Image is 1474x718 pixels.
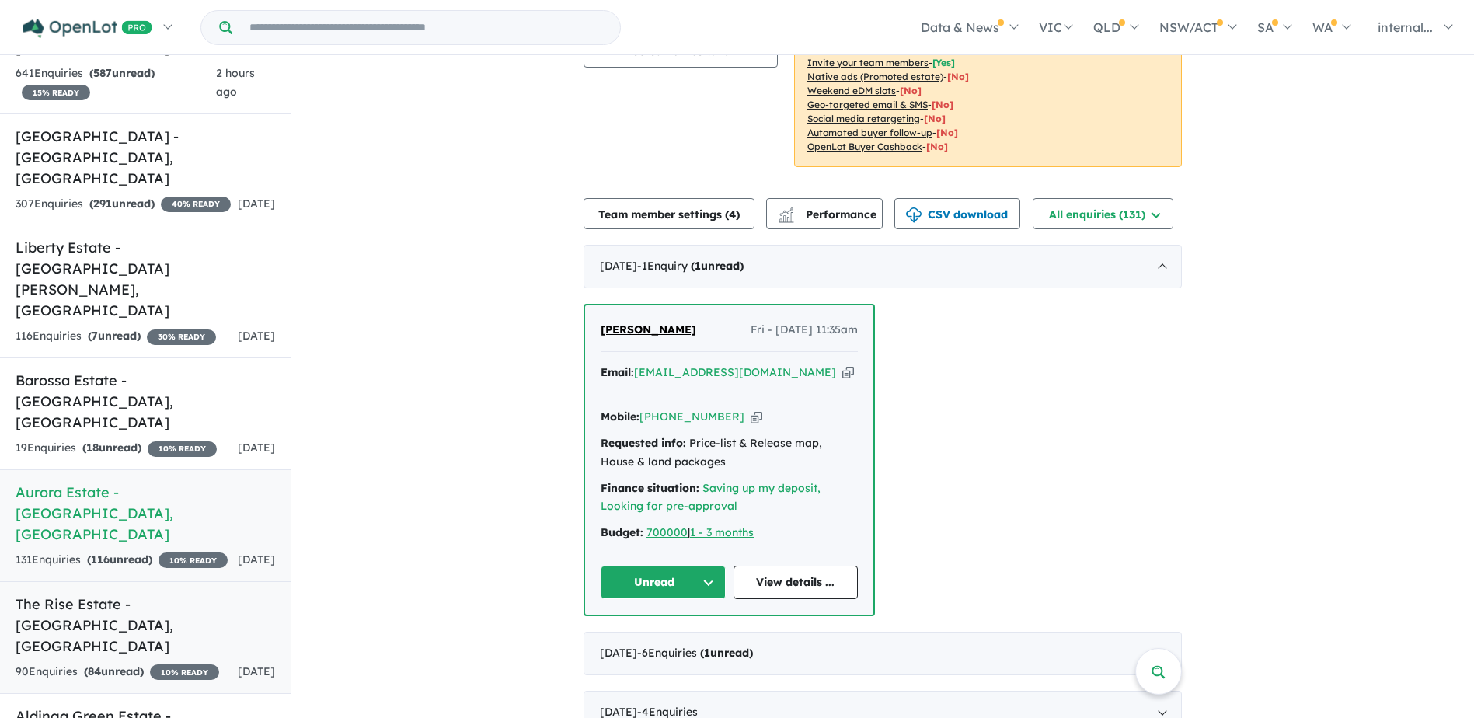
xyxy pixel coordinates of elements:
[807,99,928,110] u: Geo-targeted email & SMS
[932,57,955,68] span: [ Yes ]
[584,198,754,229] button: Team member settings (4)
[88,664,101,678] span: 84
[93,197,112,211] span: 291
[89,197,155,211] strong: ( unread)
[82,441,141,455] strong: ( unread)
[584,245,1182,288] div: [DATE]
[639,410,744,423] a: [PHONE_NUMBER]
[634,365,836,379] a: [EMAIL_ADDRESS][DOMAIN_NAME]
[601,434,858,472] div: Price-list & Release map, House & land packages
[729,207,736,221] span: 4
[91,552,110,566] span: 116
[238,329,275,343] span: [DATE]
[695,259,701,273] span: 1
[924,113,946,124] span: [No]
[16,663,219,681] div: 90 Enquir ies
[238,441,275,455] span: [DATE]
[22,85,90,100] span: 15 % READY
[936,127,958,138] span: [No]
[906,207,922,223] img: download icon
[766,198,883,229] button: Performance
[16,64,216,102] div: 641 Enquir ies
[601,481,821,514] a: Saving up my deposit, Looking for pre-approval
[89,66,155,80] strong: ( unread)
[646,525,688,539] a: 700000
[932,99,953,110] span: [No]
[601,321,696,340] a: [PERSON_NAME]
[926,141,948,152] span: [No]
[601,410,639,423] strong: Mobile:
[807,57,929,68] u: Invite your team members
[601,524,858,542] div: |
[601,481,699,495] strong: Finance situation:
[1033,198,1173,229] button: All enquiries (131)
[751,321,858,340] span: Fri - [DATE] 11:35am
[16,327,216,346] div: 116 Enquir ies
[16,195,231,214] div: 307 Enquir ies
[807,127,932,138] u: Automated buyer follow-up
[93,66,112,80] span: 587
[23,19,152,38] img: Openlot PRO Logo White
[751,409,762,425] button: Copy
[16,126,275,189] h5: [GEOGRAPHIC_DATA] - [GEOGRAPHIC_DATA] , [GEOGRAPHIC_DATA]
[238,197,275,211] span: [DATE]
[842,364,854,381] button: Copy
[86,441,99,455] span: 18
[161,197,231,212] span: 40 % READY
[900,85,922,96] span: [No]
[148,441,217,457] span: 10 % READY
[779,212,794,222] img: bar-chart.svg
[947,71,969,82] span: [No]
[779,207,793,216] img: line-chart.svg
[147,329,216,345] span: 30 % READY
[235,11,617,44] input: Try estate name, suburb, builder or developer
[807,141,922,152] u: OpenLot Buyer Cashback
[88,329,141,343] strong: ( unread)
[637,259,744,273] span: - 1 Enquir y
[807,71,943,82] u: Native ads (Promoted estate)
[16,237,275,321] h5: Liberty Estate - [GEOGRAPHIC_DATA][PERSON_NAME] , [GEOGRAPHIC_DATA]
[704,646,710,660] span: 1
[16,551,228,570] div: 131 Enquir ies
[92,329,98,343] span: 7
[16,439,217,458] div: 19 Enquir ies
[1378,19,1433,35] span: internal...
[159,552,228,568] span: 10 % READY
[216,66,255,99] span: 2 hours ago
[16,594,275,657] h5: The Rise Estate - [GEOGRAPHIC_DATA] , [GEOGRAPHIC_DATA]
[807,113,920,124] u: Social media retargeting
[84,664,144,678] strong: ( unread)
[690,525,754,539] a: 1 - 3 months
[637,646,753,660] span: - 6 Enquir ies
[238,664,275,678] span: [DATE]
[16,370,275,433] h5: Barossa Estate - [GEOGRAPHIC_DATA] , [GEOGRAPHIC_DATA]
[691,259,744,273] strong: ( unread)
[807,85,896,96] u: Weekend eDM slots
[700,646,753,660] strong: ( unread)
[150,664,219,680] span: 10 % READY
[601,436,686,450] strong: Requested info:
[16,482,275,545] h5: Aurora Estate - [GEOGRAPHIC_DATA] , [GEOGRAPHIC_DATA]
[781,207,876,221] span: Performance
[601,566,726,599] button: Unread
[238,552,275,566] span: [DATE]
[87,552,152,566] strong: ( unread)
[734,566,859,599] a: View details ...
[894,198,1020,229] button: CSV download
[601,525,643,539] strong: Budget:
[584,632,1182,675] div: [DATE]
[601,322,696,336] span: [PERSON_NAME]
[601,365,634,379] strong: Email:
